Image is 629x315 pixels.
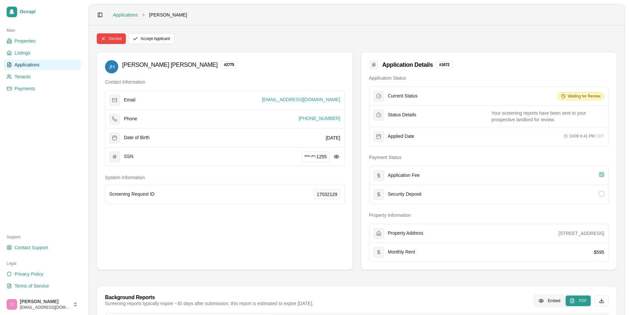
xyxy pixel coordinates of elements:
[4,232,81,242] div: Support
[122,60,218,69] h3: [PERSON_NAME] [PERSON_NAME]
[4,296,81,312] button: Trudy Childers[PERSON_NAME][EMAIL_ADDRESS][DOMAIN_NAME]
[317,191,337,198] span: 17032129
[369,75,609,81] h4: Application Status
[20,9,78,15] span: Occupi
[105,79,345,85] h4: Contact Information
[105,60,118,73] img: Jasmine Hayes
[436,61,453,68] div: # 1672
[4,48,81,58] a: Listings
[568,94,601,99] span: Waiting for Review
[15,61,40,68] span: Applications
[4,281,81,291] a: Terms of Service
[20,305,70,310] span: [EMAIL_ADDRESS][DOMAIN_NAME]
[4,4,81,20] a: Occupi
[15,73,31,80] span: Tenants
[105,295,313,300] div: Background Reports
[596,134,604,139] span: CDT
[388,93,418,99] span: Current Status
[109,191,155,197] span: Screening Request ID
[105,300,313,307] div: Screening reports typically expire ~30 days after submission; this report is estimated to expire ...
[124,97,135,103] span: Email
[535,295,564,306] button: Embed
[4,83,81,94] a: Payments
[124,135,150,141] span: Date of Birth
[559,230,604,237] p: [STREET_ADDRESS]
[4,71,81,82] a: Tenants
[566,295,591,306] button: PDF
[113,12,187,18] nav: breadcrumb
[569,134,595,139] span: 10/09 6:41 PM
[128,33,174,44] button: Accept Applicant
[326,135,340,140] span: [DATE]
[4,59,81,70] a: Applications
[4,25,81,36] div: Main
[220,61,238,68] div: # 2775
[369,154,609,161] h4: Payment Status
[382,60,433,69] span: Application Details
[4,242,81,253] a: Contact Support
[491,110,604,123] p: Your screening reports have been sent to your prospective landlord for review.
[20,299,70,305] span: [PERSON_NAME]
[595,295,609,306] button: Download report
[388,191,422,197] span: Security Deposit
[262,96,340,103] span: [EMAIL_ADDRESS][DOMAIN_NAME]
[7,299,17,310] img: Trudy Childers
[388,249,415,255] span: Monthly Rent
[124,154,133,160] span: SSN
[15,38,36,44] span: Properties
[388,134,414,139] span: Applied Date
[97,33,126,44] button: Decline
[388,230,423,236] span: Property Address
[15,50,30,56] span: Listings
[594,250,604,255] span: $ 595
[388,173,420,178] span: Application Fee
[124,116,137,122] span: Phone
[113,12,138,18] a: Applications
[105,174,345,181] h4: System Information
[388,112,416,118] span: Status Details
[149,12,187,18] span: [PERSON_NAME]
[4,258,81,269] div: Legal
[4,269,81,279] a: Privacy Policy
[15,283,49,289] span: Terms of Service
[15,85,35,92] span: Payments
[15,271,43,277] span: Privacy Policy
[4,36,81,46] a: Properties
[15,244,48,251] span: Contact Support
[369,212,609,218] h4: Property Information
[298,115,340,122] span: [PHONE_NUMBER]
